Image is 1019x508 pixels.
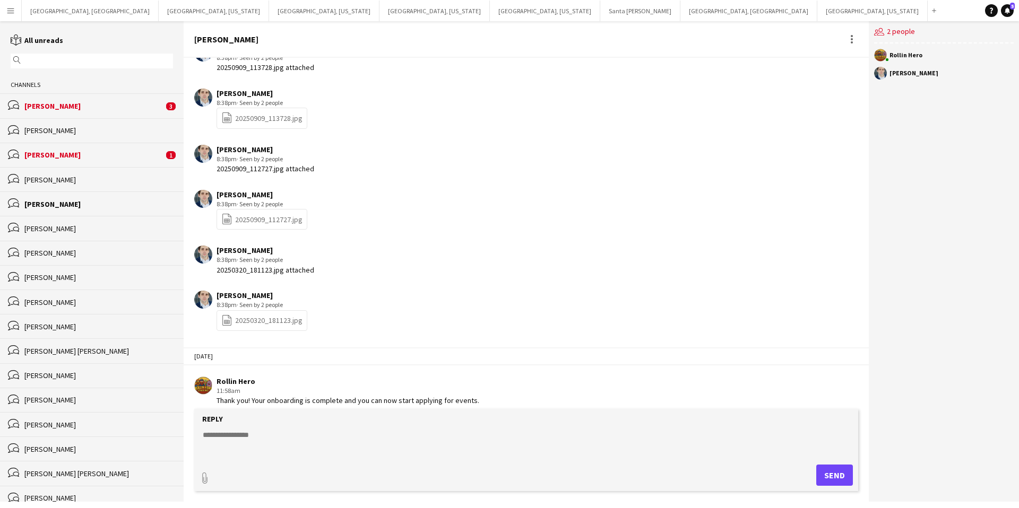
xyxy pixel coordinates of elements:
a: 20250909_112727.jpg [221,213,303,225]
div: [PERSON_NAME] [24,150,163,160]
div: [PERSON_NAME] [24,322,173,331]
div: [PERSON_NAME] [24,444,173,454]
button: [GEOGRAPHIC_DATA], [GEOGRAPHIC_DATA] [22,1,159,21]
button: [GEOGRAPHIC_DATA], [US_STATE] [159,1,269,21]
div: 11:58am [217,386,479,396]
span: 5 [1010,3,1015,10]
div: 8:38pm [217,300,307,310]
div: [PERSON_NAME] [24,273,173,282]
div: [PERSON_NAME] [24,175,173,185]
div: Thank you! Your onboarding is complete and you can now start applying for events. [217,396,479,405]
div: [PERSON_NAME] [24,493,173,503]
div: [PERSON_NAME] [194,34,258,44]
div: [PERSON_NAME] [24,224,173,233]
a: 20250909_113728.jpg [221,112,303,124]
span: · Seen by 2 people [237,256,283,264]
div: [PERSON_NAME] [PERSON_NAME] [24,469,173,478]
div: Rollin Hero [890,52,922,58]
button: [GEOGRAPHIC_DATA], [US_STATE] [269,1,379,21]
a: 5 [1001,4,1014,17]
a: 20250320_181123.jpg [221,314,303,327]
div: [DATE] [184,347,869,365]
div: 20250909_112727.jpg attached [217,164,314,173]
span: · Seen by 2 people [237,155,283,163]
div: [PERSON_NAME] [24,420,173,430]
button: Send [816,465,853,486]
div: 8:38pm [217,255,314,265]
label: Reply [202,414,223,424]
div: 20250909_113728.jpg attached [217,63,314,72]
div: 8:38pm [217,98,307,108]
span: · Seen by 2 people [237,301,283,309]
div: [PERSON_NAME] [PERSON_NAME] [24,346,173,356]
div: 8:38pm [217,154,314,164]
div: 20250320_181123.jpg attached [217,265,314,275]
div: [PERSON_NAME] [24,248,173,258]
div: [PERSON_NAME] [24,126,173,135]
span: 1 [166,151,176,159]
div: [PERSON_NAME] [217,89,307,98]
div: 8:38pm [217,53,314,63]
button: [GEOGRAPHIC_DATA], [US_STATE] [490,1,600,21]
button: [GEOGRAPHIC_DATA], [US_STATE] [379,1,490,21]
div: [PERSON_NAME] [217,246,314,255]
div: Rollin Hero [217,376,479,386]
span: 3 [166,102,176,110]
button: [GEOGRAPHIC_DATA], [US_STATE] [817,1,928,21]
div: [PERSON_NAME] [217,291,307,300]
button: Santa [PERSON_NAME] [600,1,680,21]
div: [PERSON_NAME] [24,101,163,111]
div: [PERSON_NAME] [24,371,173,380]
div: [PERSON_NAME] [24,297,173,307]
div: [PERSON_NAME] [24,199,173,209]
div: 2 people [874,21,1014,43]
span: · Seen by 2 people [237,200,283,208]
div: [PERSON_NAME] [217,190,307,199]
div: 8:38pm [217,199,307,209]
div: [PERSON_NAME] [217,145,314,154]
button: [GEOGRAPHIC_DATA], [GEOGRAPHIC_DATA] [680,1,817,21]
div: [PERSON_NAME] [24,395,173,405]
span: · Seen by 2 people [237,99,283,107]
span: · Seen by 2 people [237,54,283,62]
div: [PERSON_NAME] [890,70,938,76]
a: All unreads [11,36,63,45]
